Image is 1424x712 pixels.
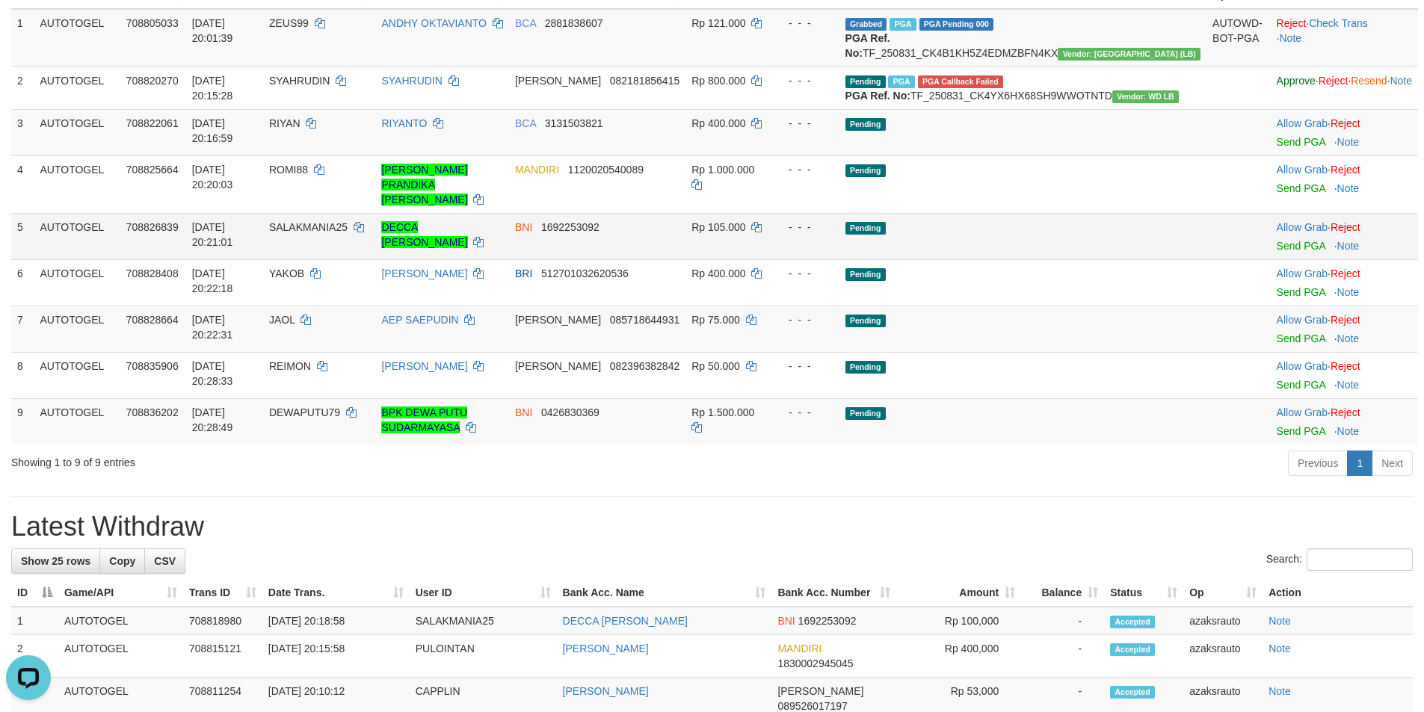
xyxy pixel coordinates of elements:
[1277,221,1328,233] a: Allow Grab
[691,406,754,418] span: Rp 1.500.000
[845,75,886,88] span: Pending
[1271,259,1418,306] td: ·
[896,607,1021,635] td: Rp 100,000
[11,607,58,635] td: 1
[890,18,916,31] span: Marked by azaksrauto
[11,109,34,155] td: 3
[192,406,233,433] span: [DATE] 20:28:49
[1277,425,1325,437] a: Send PGA
[1277,360,1331,372] span: ·
[1337,182,1360,194] a: Note
[269,117,300,129] span: RIYAN
[1112,90,1179,103] span: Vendor URL: https://dashboard.q2checkout.com/secure
[1277,136,1325,148] a: Send PGA
[1331,117,1360,129] a: Reject
[896,579,1021,607] th: Amount: activate to sort column ascending
[1372,451,1413,476] a: Next
[34,306,120,352] td: AUTOTOGEL
[1277,75,1316,87] a: Approve
[1269,643,1291,654] a: Note
[1271,398,1418,445] td: ·
[144,548,185,574] a: CSV
[777,700,847,712] span: Copy 089526017197 to clipboard
[192,164,233,191] span: [DATE] 20:20:03
[775,116,833,131] div: - - -
[563,615,688,627] a: DECCA [PERSON_NAME]
[21,555,90,567] span: Show 25 rows
[775,266,833,281] div: - - -
[410,635,557,678] td: PULOINTAN
[1271,109,1418,155] td: ·
[1288,451,1348,476] a: Previous
[192,117,233,144] span: [DATE] 20:16:59
[839,9,1206,67] td: TF_250831_CK4B1KH5Z4EDMZBFN4KX
[1263,579,1413,607] th: Action
[1337,286,1360,298] a: Note
[410,579,557,607] th: User ID: activate to sort column ascending
[34,398,120,445] td: AUTOTOGEL
[1277,267,1328,279] a: Allow Grab
[845,18,887,31] span: Grabbed
[192,314,233,341] span: [DATE] 20:22:31
[563,685,649,697] a: [PERSON_NAME]
[1269,615,1291,627] a: Note
[568,164,644,176] span: Copy 1120020540089 to clipboard
[6,6,51,51] button: Open LiveChat chat widget
[381,314,458,326] a: AEP SAEPUDIN
[262,579,410,607] th: Date Trans.: activate to sort column ascending
[1110,616,1155,628] span: Accepted
[777,657,853,669] span: Copy 1830002945045 to clipboard
[11,398,34,445] td: 9
[918,75,1003,88] span: PGA Error
[11,155,34,213] td: 4
[1277,360,1328,372] a: Allow Grab
[691,267,745,279] span: Rp 400.000
[610,75,679,87] span: Copy 082181856415 to clipboard
[541,267,629,279] span: Copy 512701032620536 to clipboard
[1331,267,1360,279] a: Reject
[1277,17,1307,29] a: Reject
[183,607,262,635] td: 708818980
[1337,379,1360,391] a: Note
[11,352,34,398] td: 8
[126,17,179,29] span: 708805033
[183,579,262,607] th: Trans ID: activate to sort column ascending
[691,164,754,176] span: Rp 1.000.000
[691,75,745,87] span: Rp 800.000
[1277,332,1325,344] a: Send PGA
[775,220,833,235] div: - - -
[192,17,233,44] span: [DATE] 20:01:39
[777,643,822,654] span: MANDIRI
[1110,643,1155,656] span: Accepted
[269,406,340,418] span: DEWAPUTU79
[269,75,330,87] span: SYAHRUDIN
[845,90,910,102] b: PGA Ref. No:
[1347,451,1372,476] a: 1
[1337,240,1360,252] a: Note
[839,66,1206,109] td: TF_250831_CK4YX6HX68SH9WWOTNTD
[1021,635,1104,678] td: -
[34,9,120,67] td: AUTOTOGEL
[845,407,886,420] span: Pending
[1331,221,1360,233] a: Reject
[11,635,58,678] td: 2
[1277,267,1331,279] span: ·
[775,405,833,420] div: - - -
[1183,635,1263,678] td: azaksrauto
[541,406,600,418] span: Copy 0426830369 to clipboard
[515,360,601,372] span: [PERSON_NAME]
[11,66,34,109] td: 2
[126,164,179,176] span: 708825664
[11,548,100,574] a: Show 25 rows
[545,117,603,129] span: Copy 3131503821 to clipboard
[1266,548,1413,571] label: Search:
[1277,117,1328,129] a: Allow Grab
[183,635,262,678] td: 708815121
[269,17,309,29] span: ZEUS99
[99,548,145,574] a: Copy
[1277,182,1325,194] a: Send PGA
[691,17,745,29] span: Rp 121.000
[1277,286,1325,298] a: Send PGA
[1271,306,1418,352] td: ·
[1271,352,1418,398] td: ·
